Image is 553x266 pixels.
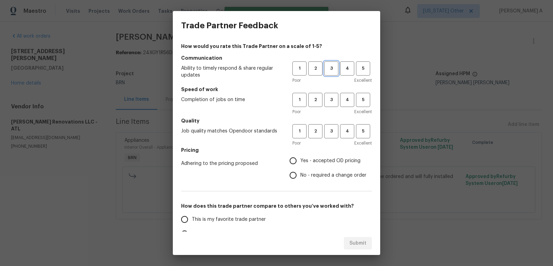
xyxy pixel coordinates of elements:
[292,124,307,138] button: 1
[192,216,266,223] span: This is my favorite trade partner
[357,65,369,72] span: 5
[308,124,322,138] button: 2
[309,96,322,104] span: 2
[325,65,338,72] span: 3
[325,96,338,104] span: 3
[181,43,372,50] h4: How would you rate this Trade Partner on a scale of 1-5?
[325,127,338,135] span: 3
[309,127,322,135] span: 2
[181,203,372,209] h5: How does this trade partner compare to others you’ve worked with?
[292,93,307,107] button: 1
[340,124,354,138] button: 4
[181,160,279,167] span: Adhering to the pricing proposed
[300,172,366,179] span: No - required a change order
[181,117,372,124] h5: Quality
[181,147,372,154] h5: Pricing
[293,65,306,72] span: 1
[356,93,370,107] button: 5
[341,127,354,135] span: 4
[354,108,372,115] span: Excellent
[181,96,281,103] span: Completion of jobs on time
[300,157,360,165] span: Yes - accepted OD pricing
[354,77,372,84] span: Excellent
[324,61,338,76] button: 3
[290,154,372,183] div: Pricing
[292,108,301,115] span: Poor
[341,96,354,104] span: 4
[308,61,322,76] button: 2
[292,140,301,147] span: Poor
[340,93,354,107] button: 4
[293,96,306,104] span: 1
[181,21,278,30] h3: Trade Partner Feedback
[192,230,279,238] span: This trade partner is better than most
[292,61,307,76] button: 1
[308,93,322,107] button: 2
[324,124,338,138] button: 3
[341,65,354,72] span: 4
[357,127,369,135] span: 5
[181,86,372,93] h5: Speed of work
[356,124,370,138] button: 5
[181,128,281,135] span: Job quality matches Opendoor standards
[357,96,369,104] span: 5
[340,61,354,76] button: 4
[309,65,322,72] span: 2
[356,61,370,76] button: 5
[292,77,301,84] span: Poor
[181,55,372,61] h5: Communication
[181,65,281,79] span: Ability to timely respond & share regular updates
[324,93,338,107] button: 3
[354,140,372,147] span: Excellent
[293,127,306,135] span: 1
